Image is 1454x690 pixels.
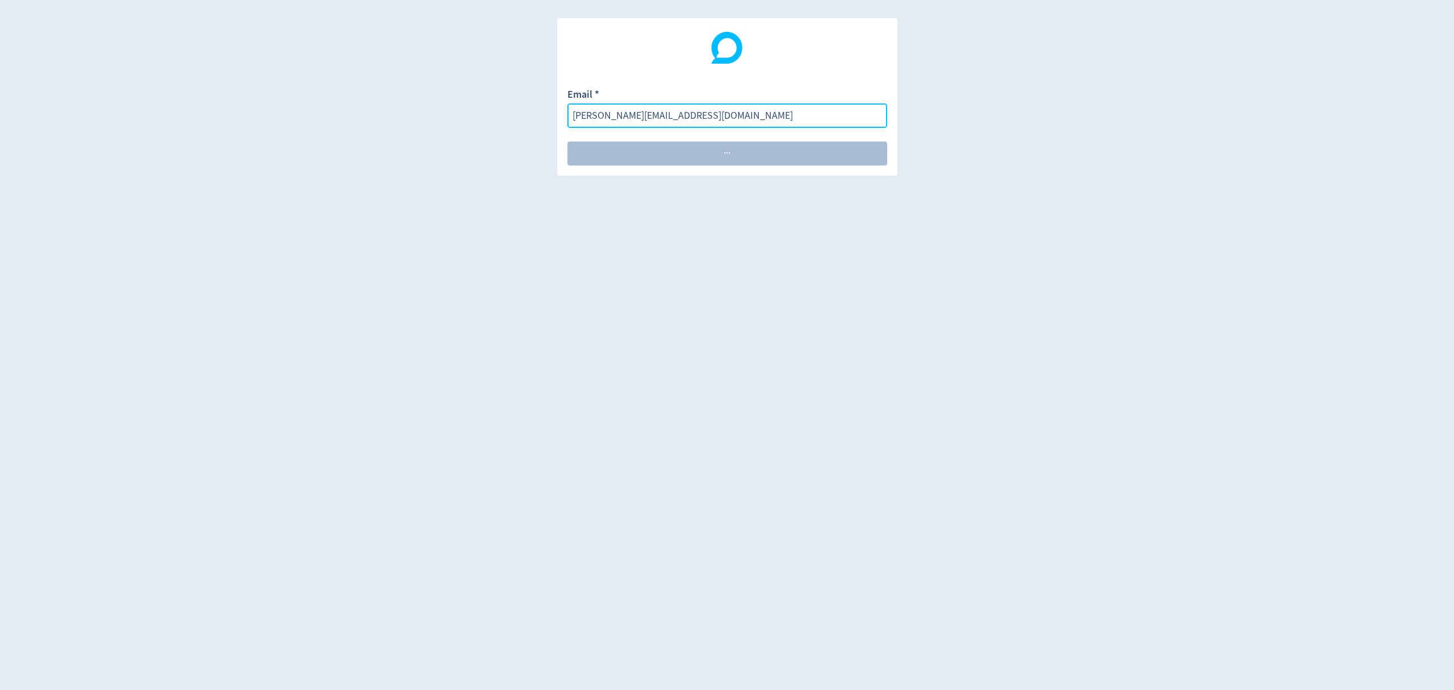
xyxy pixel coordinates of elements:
[728,148,730,159] span: ·
[724,148,726,159] span: ·
[567,142,887,165] button: ···
[567,88,599,103] label: Email *
[711,32,743,64] img: Digivizer Logo
[726,148,728,159] span: ·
